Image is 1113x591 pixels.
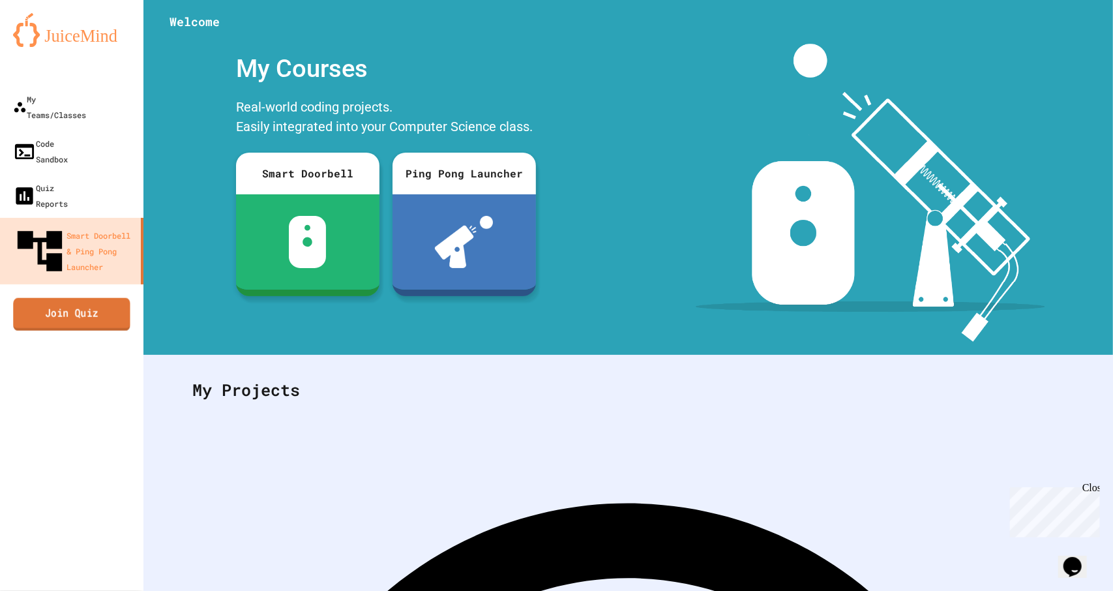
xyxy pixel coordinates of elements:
img: banner-image-my-projects.png [696,44,1045,342]
iframe: chat widget [1005,482,1100,538]
img: logo-orange.svg [13,13,130,47]
a: Join Quiz [13,297,130,330]
div: My Courses [230,44,542,94]
div: Smart Doorbell & Ping Pong Launcher [13,224,136,278]
div: My Projects [179,365,1077,416]
img: sdb-white.svg [289,216,326,268]
div: Smart Doorbell [236,153,379,194]
div: Code Sandbox [13,136,68,167]
iframe: chat widget [1058,539,1100,578]
div: My Teams/Classes [13,91,86,123]
div: Real-world coding projects. Easily integrated into your Computer Science class. [230,94,542,143]
div: Quiz Reports [13,180,68,211]
img: ppl-with-ball.png [435,216,493,268]
div: Ping Pong Launcher [393,153,536,194]
div: Chat with us now!Close [5,5,90,83]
